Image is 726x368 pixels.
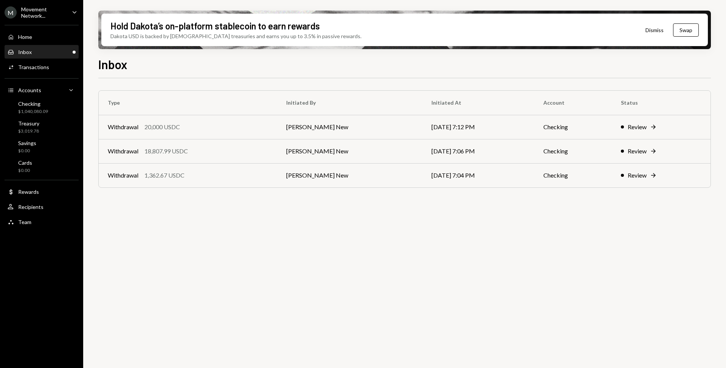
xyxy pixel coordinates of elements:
div: Movement Network... [21,6,66,19]
th: Initiated By [277,91,423,115]
div: Checking [18,101,48,107]
div: 20,000 USDC [144,122,180,131]
td: Checking [534,139,612,163]
th: Account [534,91,612,115]
div: $0.00 [18,148,36,154]
div: Hold Dakota’s on-platform stablecoin to earn rewards [110,20,320,32]
a: Home [5,30,79,43]
div: Inbox [18,49,32,55]
a: Cards$0.00 [5,157,79,175]
td: [PERSON_NAME] New [277,115,423,139]
div: 1,362.67 USDC [144,171,185,180]
td: [PERSON_NAME] New [277,163,423,187]
a: Transactions [5,60,79,74]
a: Savings$0.00 [5,138,79,156]
th: Status [612,91,710,115]
div: Rewards [18,189,39,195]
button: Swap [673,23,699,37]
td: [PERSON_NAME] New [277,139,423,163]
button: Dismiss [636,21,673,39]
th: Type [99,91,277,115]
div: M [5,6,17,19]
div: Recipients [18,204,43,210]
div: $3,019.78 [18,128,39,135]
a: Checking$1,040,080.09 [5,98,79,116]
th: Initiated At [422,91,534,115]
div: $0.00 [18,167,32,174]
a: Recipients [5,200,79,213]
div: Savings [18,140,36,146]
div: Dakota USD is backed by [DEMOGRAPHIC_DATA] treasuries and earns you up to 3.5% in passive rewards. [110,32,361,40]
div: Review [628,147,647,156]
div: Team [18,219,31,225]
td: [DATE] 7:06 PM [422,139,534,163]
div: Transactions [18,64,49,70]
div: Treasury [18,120,39,127]
div: Withdrawal [108,147,138,156]
a: Rewards [5,185,79,198]
div: Withdrawal [108,171,138,180]
div: 18,807.99 USDC [144,147,188,156]
div: Withdrawal [108,122,138,131]
div: Accounts [18,87,41,93]
a: Treasury$3,019.78 [5,118,79,136]
a: Team [5,215,79,229]
div: Home [18,34,32,40]
h1: Inbox [98,57,127,72]
div: Cards [18,159,32,166]
div: $1,040,080.09 [18,108,48,115]
td: Checking [534,163,612,187]
td: [DATE] 7:04 PM [422,163,534,187]
td: [DATE] 7:12 PM [422,115,534,139]
div: Review [628,171,647,180]
a: Inbox [5,45,79,59]
div: Review [628,122,647,131]
td: Checking [534,115,612,139]
a: Accounts [5,83,79,97]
